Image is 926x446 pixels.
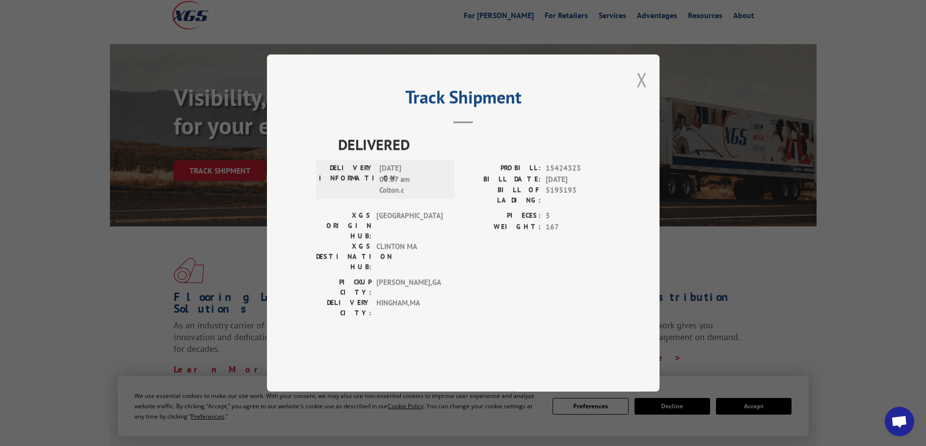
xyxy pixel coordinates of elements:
[463,174,541,185] label: BILL DATE:
[463,210,541,222] label: PIECES:
[319,163,374,196] label: DELIVERY INFORMATION:
[316,277,371,297] label: PICKUP CITY:
[546,185,610,205] span: 5195193
[546,163,610,174] span: 15424323
[546,210,610,222] span: 5
[316,297,371,318] label: DELIVERY CITY:
[463,222,541,233] label: WEIGHT:
[636,67,647,93] button: Close modal
[316,90,610,109] h2: Track Shipment
[885,407,914,436] a: Open chat
[463,185,541,205] label: BILL OF LADING:
[376,297,443,318] span: HINGHAM , MA
[463,163,541,174] label: PROBILL:
[376,241,443,272] span: CLINTON MA
[546,174,610,185] span: [DATE]
[316,210,371,241] label: XGS ORIGIN HUB:
[546,222,610,233] span: 167
[376,277,443,297] span: [PERSON_NAME] , GA
[316,241,371,272] label: XGS DESTINATION HUB:
[379,163,446,196] span: [DATE] 08:57 am Colton.c
[338,133,610,155] span: DELIVERED
[376,210,443,241] span: [GEOGRAPHIC_DATA]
